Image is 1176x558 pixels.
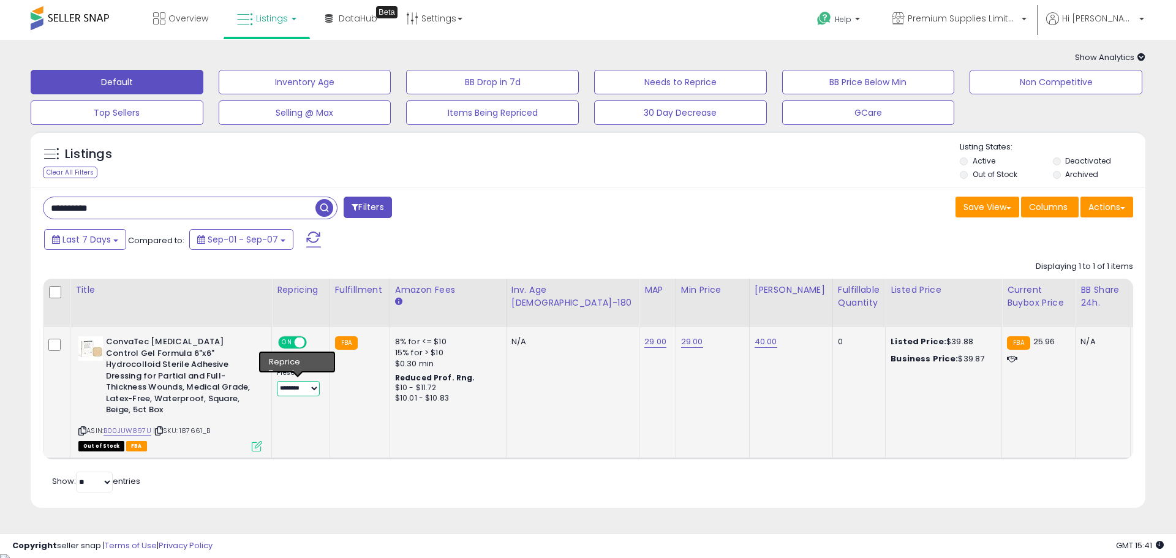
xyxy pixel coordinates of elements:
[1046,12,1144,40] a: Hi [PERSON_NAME]
[1036,261,1133,273] div: Displaying 1 to 1 of 1 items
[277,284,325,296] div: Repricing
[335,284,385,296] div: Fulfillment
[335,336,358,350] small: FBA
[406,100,579,125] button: Items Being Repriced
[78,336,262,450] div: ASIN:
[168,12,208,25] span: Overview
[256,12,288,25] span: Listings
[755,336,777,348] a: 40.00
[908,12,1018,25] span: Premium Supplies Limited
[395,393,497,404] div: $10.01 - $10.83
[511,284,634,309] div: Inv. Age [DEMOGRAPHIC_DATA]-180
[376,6,398,18] div: Tooltip anchor
[104,426,151,436] a: B00JUW897U
[159,540,213,551] a: Privacy Policy
[960,141,1145,153] p: Listing States:
[1065,169,1098,179] label: Archived
[219,70,391,94] button: Inventory Age
[594,100,767,125] button: 30 Day Decrease
[106,336,255,419] b: ConvaTec [MEDICAL_DATA] Control Gel Formula 6"x6" Hydrocolloid Sterile Adhesive Dressing for Part...
[31,100,203,125] button: Top Sellers
[395,372,475,383] b: Reduced Prof. Rng.
[395,358,497,369] div: $0.30 min
[1080,284,1125,309] div: BB Share 24h.
[891,284,997,296] div: Listed Price
[1075,51,1145,63] span: Show Analytics
[1007,284,1070,309] div: Current Buybox Price
[305,337,325,348] span: OFF
[277,369,320,396] div: Preset:
[1021,197,1079,217] button: Columns
[973,156,995,166] label: Active
[816,11,832,26] i: Get Help
[219,100,391,125] button: Selling @ Max
[208,233,278,246] span: Sep-01 - Sep-07
[62,233,111,246] span: Last 7 Days
[395,336,497,347] div: 8% for <= $10
[1080,197,1133,217] button: Actions
[1062,12,1136,25] span: Hi [PERSON_NAME]
[956,197,1019,217] button: Save View
[44,229,126,250] button: Last 7 Days
[339,12,377,25] span: DataHub
[835,14,851,25] span: Help
[1065,156,1111,166] label: Deactivated
[807,2,872,40] a: Help
[973,169,1017,179] label: Out of Stock
[126,441,147,451] span: FBA
[43,167,97,178] div: Clear All Filters
[12,540,213,552] div: seller snap | |
[406,70,579,94] button: BB Drop in 7d
[838,284,880,309] div: Fulfillable Quantity
[1029,201,1068,213] span: Columns
[891,353,992,364] div: $39.87
[891,353,958,364] b: Business Price:
[1007,336,1030,350] small: FBA
[75,284,266,296] div: Title
[128,235,184,246] span: Compared to:
[755,284,827,296] div: [PERSON_NAME]
[395,383,497,393] div: $10 - $11.72
[594,70,767,94] button: Needs to Reprice
[681,284,744,296] div: Min Price
[31,70,203,94] button: Default
[78,441,124,451] span: All listings that are currently out of stock and unavailable for purchase on Amazon
[277,355,320,366] div: Win BuyBox
[344,197,391,218] button: Filters
[1116,540,1164,551] span: 2025-09-15 15:41 GMT
[65,146,112,163] h5: Listings
[891,336,946,347] b: Listed Price:
[681,336,703,348] a: 29.00
[12,540,57,551] strong: Copyright
[644,336,666,348] a: 29.00
[105,540,157,551] a: Terms of Use
[511,336,630,347] div: N/A
[782,100,955,125] button: GCare
[970,70,1142,94] button: Non Competitive
[189,229,293,250] button: Sep-01 - Sep-07
[279,337,295,348] span: ON
[153,426,211,435] span: | SKU: 187661_B
[1033,336,1055,347] span: 25.96
[838,336,876,347] div: 0
[395,296,402,307] small: Amazon Fees.
[52,475,140,487] span: Show: entries
[395,284,501,296] div: Amazon Fees
[1080,336,1121,347] div: N/A
[644,284,671,296] div: MAP
[395,347,497,358] div: 15% for > $10
[891,336,992,347] div: $39.88
[782,70,955,94] button: BB Price Below Min
[78,336,103,361] img: 31tV6YKdyLL._SL40_.jpg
